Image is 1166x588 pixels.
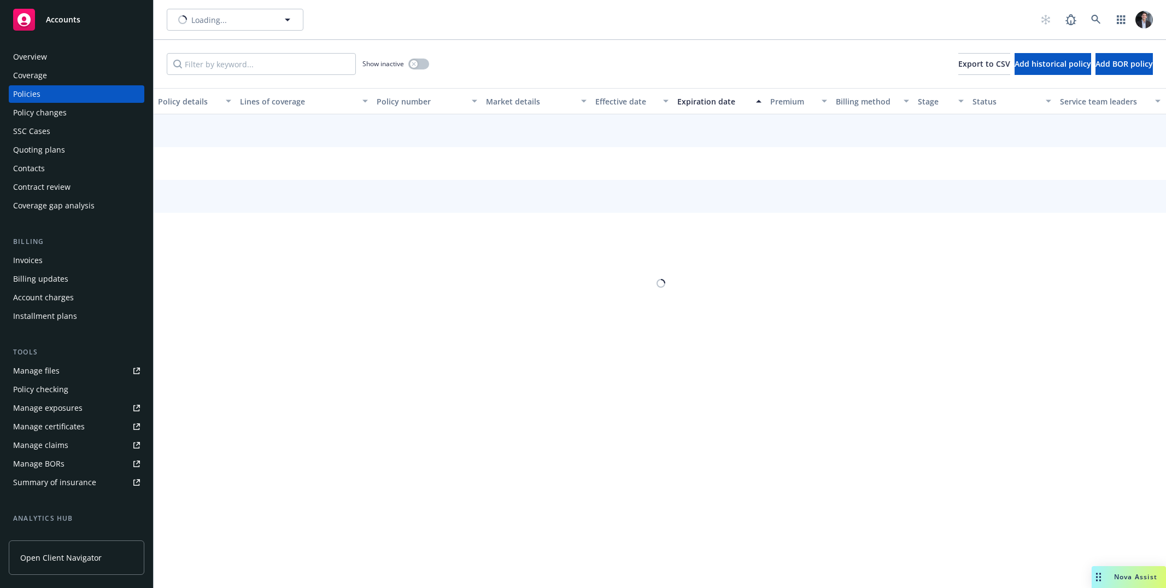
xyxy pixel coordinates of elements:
a: Policies [9,85,144,103]
div: Tools [9,347,144,358]
button: Nova Assist [1092,566,1166,588]
div: Lines of coverage [240,96,356,107]
a: Loss summary generator [9,528,144,546]
div: Billing [9,236,144,247]
a: Policy checking [9,381,144,398]
button: Service team leaders [1056,88,1165,114]
a: Summary of insurance [9,474,144,491]
a: Start snowing [1035,9,1057,31]
div: Stage [918,96,952,107]
a: Overview [9,48,144,66]
div: Manage certificates [13,418,85,435]
button: Add BOR policy [1095,53,1153,75]
a: Manage exposures [9,399,144,417]
span: Add historical policy [1015,59,1091,69]
button: Export to CSV [958,53,1010,75]
a: Account charges [9,289,144,306]
div: Coverage [13,67,47,84]
span: Open Client Navigator [20,552,102,563]
button: Add historical policy [1015,53,1091,75]
div: Quoting plans [13,141,65,159]
div: SSC Cases [13,123,50,140]
span: Export to CSV [958,59,1010,69]
a: Billing updates [9,270,144,288]
a: Policy changes [9,104,144,121]
button: Market details [482,88,591,114]
span: Accounts [46,15,80,24]
button: Policy details [154,88,236,114]
button: Status [968,88,1056,114]
div: Policies [13,85,40,103]
a: Installment plans [9,307,144,325]
div: Expiration date [677,96,749,107]
button: Lines of coverage [236,88,372,114]
a: Search [1085,9,1107,31]
div: Analytics hub [9,513,144,524]
div: Manage claims [13,436,68,454]
div: Coverage gap analysis [13,197,95,214]
div: Contract review [13,178,71,196]
div: Invoices [13,252,43,269]
div: Policy checking [13,381,68,398]
button: Stage [913,88,968,114]
div: Billing method [836,96,897,107]
a: Report a Bug [1060,9,1082,31]
a: Contract review [9,178,144,196]
div: Loss summary generator [13,528,104,546]
a: Invoices [9,252,144,269]
div: Premium [770,96,815,107]
div: Effective date [595,96,657,107]
div: Drag to move [1092,566,1105,588]
input: Filter by keyword... [167,53,356,75]
img: photo [1135,11,1153,28]
a: Switch app [1110,9,1132,31]
span: Add BOR policy [1095,59,1153,69]
div: Installment plans [13,307,77,325]
a: Manage claims [9,436,144,454]
div: Policy details [158,96,219,107]
a: Coverage gap analysis [9,197,144,214]
a: Manage BORs [9,455,144,473]
div: Manage files [13,362,60,380]
button: Expiration date [673,88,766,114]
button: Effective date [591,88,673,114]
span: Show inactive [362,59,404,68]
div: Overview [13,48,47,66]
div: Billing updates [13,270,68,288]
a: Contacts [9,160,144,177]
a: SSC Cases [9,123,144,140]
a: Quoting plans [9,141,144,159]
div: Contacts [13,160,45,177]
div: Policy changes [13,104,67,121]
div: Service team leaders [1060,96,1149,107]
div: Account charges [13,289,74,306]
button: Loading... [167,9,303,31]
a: Manage certificates [9,418,144,435]
a: Accounts [9,4,144,35]
button: Billing method [831,88,913,114]
button: Policy number [372,88,482,114]
a: Manage files [9,362,144,380]
div: Manage exposures [13,399,83,417]
span: Loading... [191,14,227,26]
div: Status [972,96,1039,107]
span: Nova Assist [1114,572,1157,581]
div: Market details [486,96,575,107]
div: Manage BORs [13,455,65,473]
button: Premium [766,88,831,114]
div: Summary of insurance [13,474,96,491]
div: Policy number [377,96,465,107]
a: Coverage [9,67,144,84]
